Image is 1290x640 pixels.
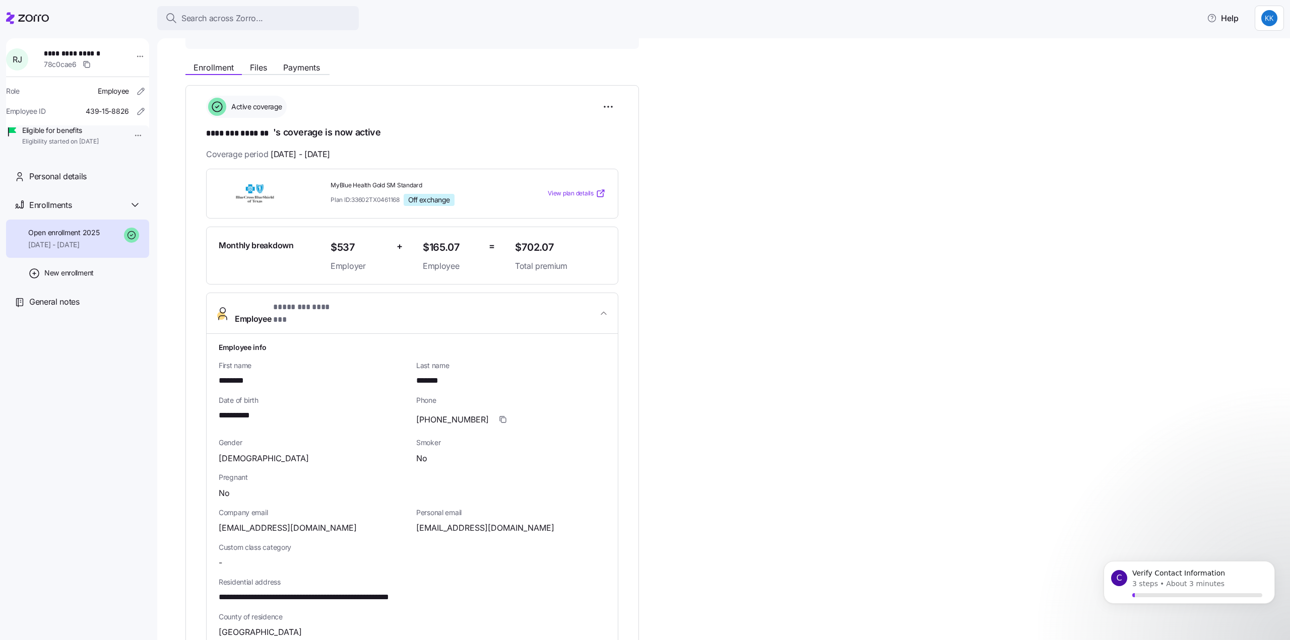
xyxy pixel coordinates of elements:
[250,63,267,72] span: Files
[489,239,495,254] span: =
[219,452,309,465] span: [DEMOGRAPHIC_DATA]
[219,542,408,552] span: Custom class category
[29,296,80,308] span: General notes
[423,260,481,272] span: Employee
[1207,12,1239,24] span: Help
[6,106,46,116] span: Employee ID
[219,556,222,569] span: -
[219,239,294,252] span: Monthly breakdown
[219,522,357,534] span: [EMAIL_ADDRESS][DOMAIN_NAME]
[416,395,606,405] span: Phone
[331,239,389,256] span: $537
[235,301,344,325] span: Employee
[416,361,606,371] span: Last name
[219,182,291,205] img: Blue Cross and Blue Shield of Texas
[416,452,427,465] span: No
[1088,549,1290,635] iframe: Intercom notifications message
[1261,10,1277,26] img: a3a25d912f4250f7f4b486e2b497557c
[408,195,450,204] span: Off exchange
[219,361,408,371] span: First name
[181,12,263,25] span: Search across Zorro...
[331,195,400,204] span: Plan ID: 33602TX0461168
[416,508,606,518] span: Personal email
[219,438,408,448] span: Gender
[98,86,129,96] span: Employee
[271,148,330,161] span: [DATE] - [DATE]
[22,125,99,135] span: Eligible for benefits
[219,612,606,622] span: County of residence
[331,181,507,190] span: MyBlue Health Gold SM Standard
[416,522,554,534] span: [EMAIL_ADDRESS][DOMAIN_NAME]
[206,148,330,161] span: Coverage period
[423,239,481,256] span: $165.07
[22,137,99,146] span: Eligibility started on [DATE]
[29,199,72,211] span: Enrollments
[548,188,606,198] a: View plan details
[206,126,618,140] h1: 's coverage is now active
[44,268,94,278] span: New enrollment
[219,626,302,638] span: [GEOGRAPHIC_DATA]
[13,55,22,63] span: R J
[86,106,129,116] span: 439-15-8826
[28,240,99,250] span: [DATE] - [DATE]
[219,395,408,405] span: Date of birth
[193,63,234,72] span: Enrollment
[219,577,606,587] span: Residential address
[28,228,99,238] span: Open enrollment 2025
[416,438,606,448] span: Smoker
[219,342,606,352] h1: Employee info
[219,472,606,482] span: Pregnant
[29,170,87,183] span: Personal details
[6,86,20,96] span: Role
[44,59,77,69] span: 78c0cae6
[515,260,606,272] span: Total premium
[515,239,606,256] span: $702.07
[228,102,282,112] span: Active coverage
[548,189,594,198] span: View plan details
[219,487,230,500] span: No
[219,508,408,518] span: Company email
[416,413,489,426] span: [PHONE_NUMBER]
[157,6,359,30] button: Search across Zorro...
[331,260,389,272] span: Employer
[283,63,320,72] span: Payments
[397,239,403,254] span: +
[1199,8,1247,28] button: Help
